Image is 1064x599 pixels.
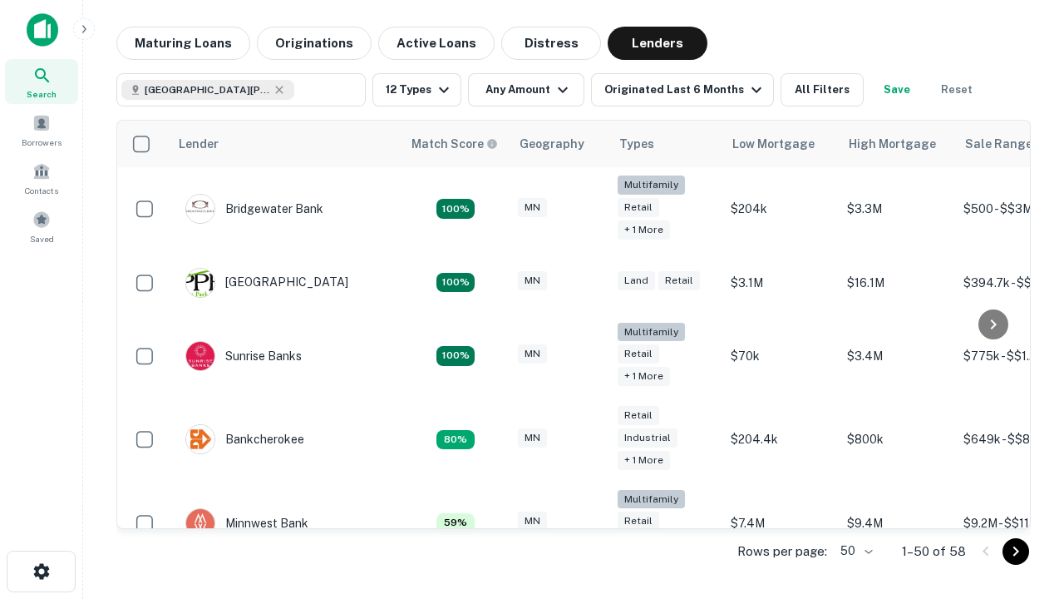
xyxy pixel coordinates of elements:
th: Types [609,121,722,167]
img: picture [186,425,214,453]
img: capitalize-icon.png [27,13,58,47]
div: High Mortgage [849,134,936,154]
div: Bridgewater Bank [185,194,323,224]
div: Retail [618,512,659,531]
td: $3.3M [839,167,955,251]
h6: Match Score [411,135,495,153]
th: High Mortgage [839,121,955,167]
button: Reset [930,73,983,106]
button: All Filters [781,73,864,106]
button: Distress [501,27,601,60]
button: Go to next page [1002,538,1029,565]
span: [GEOGRAPHIC_DATA][PERSON_NAME], [GEOGRAPHIC_DATA], [GEOGRAPHIC_DATA] [145,82,269,97]
button: Any Amount [468,73,584,106]
button: 12 Types [372,73,461,106]
span: Search [27,87,57,101]
div: Minnwest Bank [185,508,308,538]
button: Save your search to get updates of matches that match your search criteria. [870,73,924,106]
a: Contacts [5,156,78,200]
div: Industrial [618,428,677,448]
a: Borrowers [5,107,78,152]
button: Maturing Loans [116,27,250,60]
div: Sunrise Banks [185,341,302,371]
p: 1–50 of 58 [902,542,966,562]
div: [GEOGRAPHIC_DATA] [185,268,348,298]
div: MN [518,512,547,531]
div: Matching Properties: 14, hasApolloMatch: undefined [436,346,475,366]
div: + 1 more [618,451,670,470]
div: Retail [658,271,700,290]
div: Types [619,134,654,154]
img: picture [186,269,214,297]
button: Originations [257,27,372,60]
div: Bankcherokee [185,424,304,454]
div: Retail [618,198,659,217]
button: Lenders [608,27,707,60]
td: $204k [722,167,839,251]
td: $7.4M [722,482,839,566]
span: Contacts [25,184,58,197]
div: Multifamily [618,176,685,195]
span: Borrowers [22,136,62,149]
div: Matching Properties: 10, hasApolloMatch: undefined [436,273,475,293]
div: Geography [520,134,584,154]
div: MN [518,344,547,364]
div: Multifamily [618,490,685,509]
th: Low Mortgage [722,121,839,167]
a: Search [5,59,78,104]
div: + 1 more [618,367,670,386]
th: Capitalize uses an advanced AI algorithm to match your search with the best lender. The match sco... [401,121,510,167]
div: Matching Properties: 6, hasApolloMatch: undefined [436,513,475,533]
div: Retail [618,406,659,425]
th: Geography [510,121,609,167]
div: Capitalize uses an advanced AI algorithm to match your search with the best lender. The match sco... [411,135,498,153]
td: $70k [722,314,839,399]
span: Saved [30,232,54,245]
button: Active Loans [378,27,495,60]
div: Land [618,271,655,290]
td: $9.4M [839,482,955,566]
div: Sale Range [965,134,1032,154]
td: $16.1M [839,251,955,314]
div: Retail [618,344,659,364]
td: $800k [839,398,955,482]
td: $204.4k [722,398,839,482]
div: MN [518,271,547,290]
div: Low Mortgage [732,134,815,154]
iframe: Chat Widget [981,413,1064,493]
a: Saved [5,204,78,249]
button: Originated Last 6 Months [591,73,774,106]
th: Lender [169,121,401,167]
div: 50 [834,539,875,563]
img: picture [186,342,214,370]
div: Lender [179,134,219,154]
img: picture [186,509,214,537]
div: + 1 more [618,220,670,240]
img: picture [186,195,214,223]
div: Matching Properties: 18, hasApolloMatch: undefined [436,199,475,219]
td: $3.4M [839,314,955,399]
div: Originated Last 6 Months [604,80,766,100]
div: MN [518,428,547,448]
div: Multifamily [618,323,685,342]
p: Rows per page: [737,542,827,562]
div: Matching Properties: 8, hasApolloMatch: undefined [436,430,475,450]
div: MN [518,198,547,217]
td: $3.1M [722,251,839,314]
